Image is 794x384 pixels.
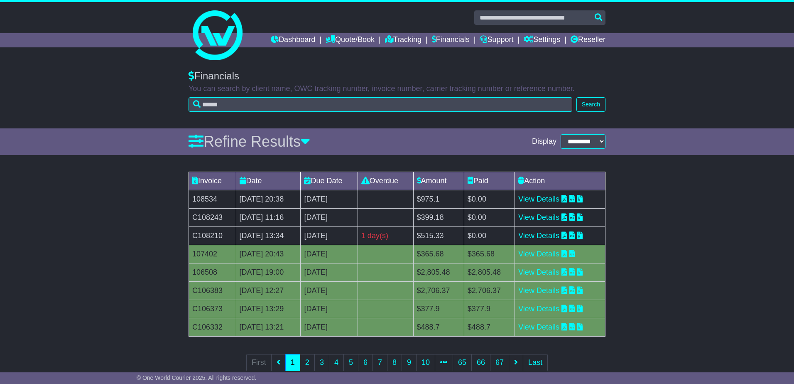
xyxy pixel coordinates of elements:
a: Reseller [571,33,605,47]
a: 3 [314,354,329,371]
td: [DATE] [301,263,358,281]
a: Support [480,33,513,47]
td: [DATE] 13:21 [236,318,301,336]
td: $488.7 [464,318,515,336]
a: View Details [518,213,559,222]
td: [DATE] [301,281,358,300]
td: $0.00 [464,208,515,226]
a: View Details [518,286,559,295]
a: 4 [329,354,344,371]
td: [DATE] 20:43 [236,245,301,263]
a: Settings [524,33,560,47]
td: $377.9 [413,300,464,318]
td: C108243 [189,208,236,226]
td: $365.68 [413,245,464,263]
td: $2,706.37 [413,281,464,300]
td: Amount [413,172,464,190]
a: 10 [416,354,435,371]
a: View Details [518,195,559,203]
td: 107402 [189,245,236,263]
a: 2 [300,354,315,371]
td: $365.68 [464,245,515,263]
td: 106508 [189,263,236,281]
td: $515.33 [413,226,464,245]
td: $975.1 [413,190,464,208]
td: [DATE] 12:27 [236,281,301,300]
a: View Details [518,268,559,276]
td: [DATE] 13:29 [236,300,301,318]
td: C106332 [189,318,236,336]
p: You can search by client name, OWC tracking number, invoice number, carrier tracking number or re... [189,84,605,94]
a: Tracking [385,33,422,47]
td: $2,706.37 [464,281,515,300]
td: $488.7 [413,318,464,336]
a: 6 [358,354,373,371]
td: $399.18 [413,208,464,226]
a: 66 [471,354,490,371]
td: C106383 [189,281,236,300]
td: C106373 [189,300,236,318]
a: View Details [518,250,559,258]
button: Search [576,97,605,112]
td: [DATE] 13:34 [236,226,301,245]
a: View Details [518,305,559,313]
td: [DATE] [301,300,358,318]
a: 1 [285,354,300,371]
a: 8 [387,354,402,371]
td: Due Date [301,172,358,190]
td: $377.9 [464,300,515,318]
td: [DATE] 19:00 [236,263,301,281]
a: Refine Results [189,133,310,150]
a: 7 [372,354,387,371]
a: View Details [518,231,559,240]
a: 67 [490,354,509,371]
td: 108534 [189,190,236,208]
td: C108210 [189,226,236,245]
a: 9 [402,354,417,371]
div: 1 day(s) [361,230,410,241]
td: [DATE] 11:16 [236,208,301,226]
a: Last [523,354,548,371]
td: $2,805.48 [413,263,464,281]
td: $0.00 [464,190,515,208]
td: Invoice [189,172,236,190]
a: Dashboard [271,33,315,47]
a: 5 [343,354,358,371]
td: $2,805.48 [464,263,515,281]
span: © One World Courier 2025. All rights reserved. [137,374,257,381]
td: Overdue [358,172,413,190]
a: Financials [432,33,470,47]
td: [DATE] [301,226,358,245]
td: [DATE] [301,245,358,263]
div: Financials [189,70,605,82]
td: Action [515,172,605,190]
td: Date [236,172,301,190]
span: Display [532,137,556,146]
a: Quote/Book [326,33,375,47]
a: View Details [518,323,559,331]
td: [DATE] [301,190,358,208]
td: Paid [464,172,515,190]
td: [DATE] [301,208,358,226]
td: $0.00 [464,226,515,245]
td: [DATE] [301,318,358,336]
td: [DATE] 20:38 [236,190,301,208]
a: 65 [453,354,472,371]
